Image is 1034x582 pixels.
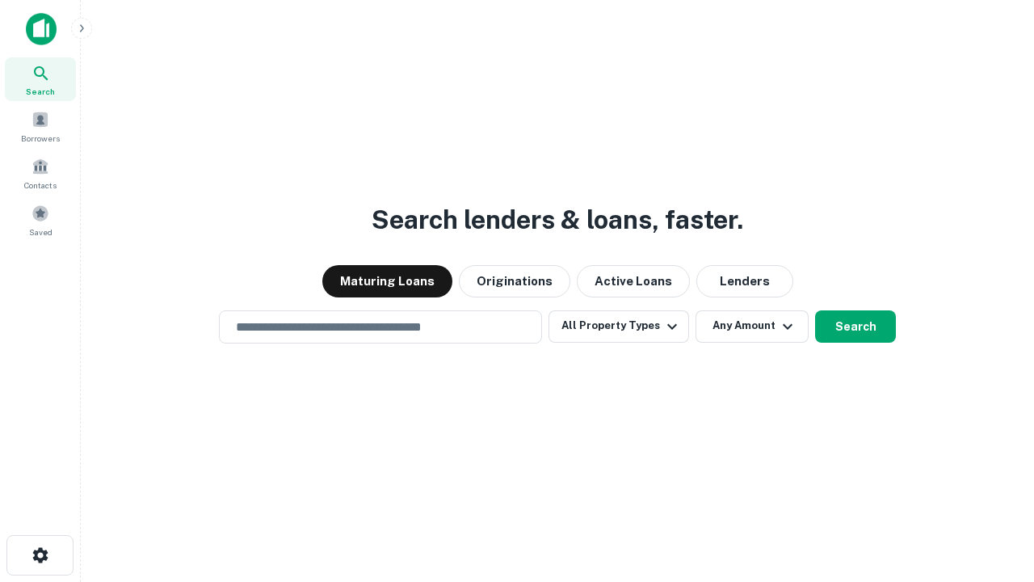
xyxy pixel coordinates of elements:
[21,132,60,145] span: Borrowers
[5,151,76,195] a: Contacts
[5,57,76,101] a: Search
[953,453,1034,530] iframe: Chat Widget
[29,226,53,238] span: Saved
[5,198,76,242] a: Saved
[696,310,809,343] button: Any Amount
[24,179,57,192] span: Contacts
[372,200,743,239] h3: Search lenders & loans, faster.
[696,265,793,297] button: Lenders
[577,265,690,297] button: Active Loans
[815,310,896,343] button: Search
[5,104,76,148] a: Borrowers
[322,265,452,297] button: Maturing Loans
[26,85,55,98] span: Search
[549,310,689,343] button: All Property Types
[26,13,57,45] img: capitalize-icon.png
[459,265,570,297] button: Originations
